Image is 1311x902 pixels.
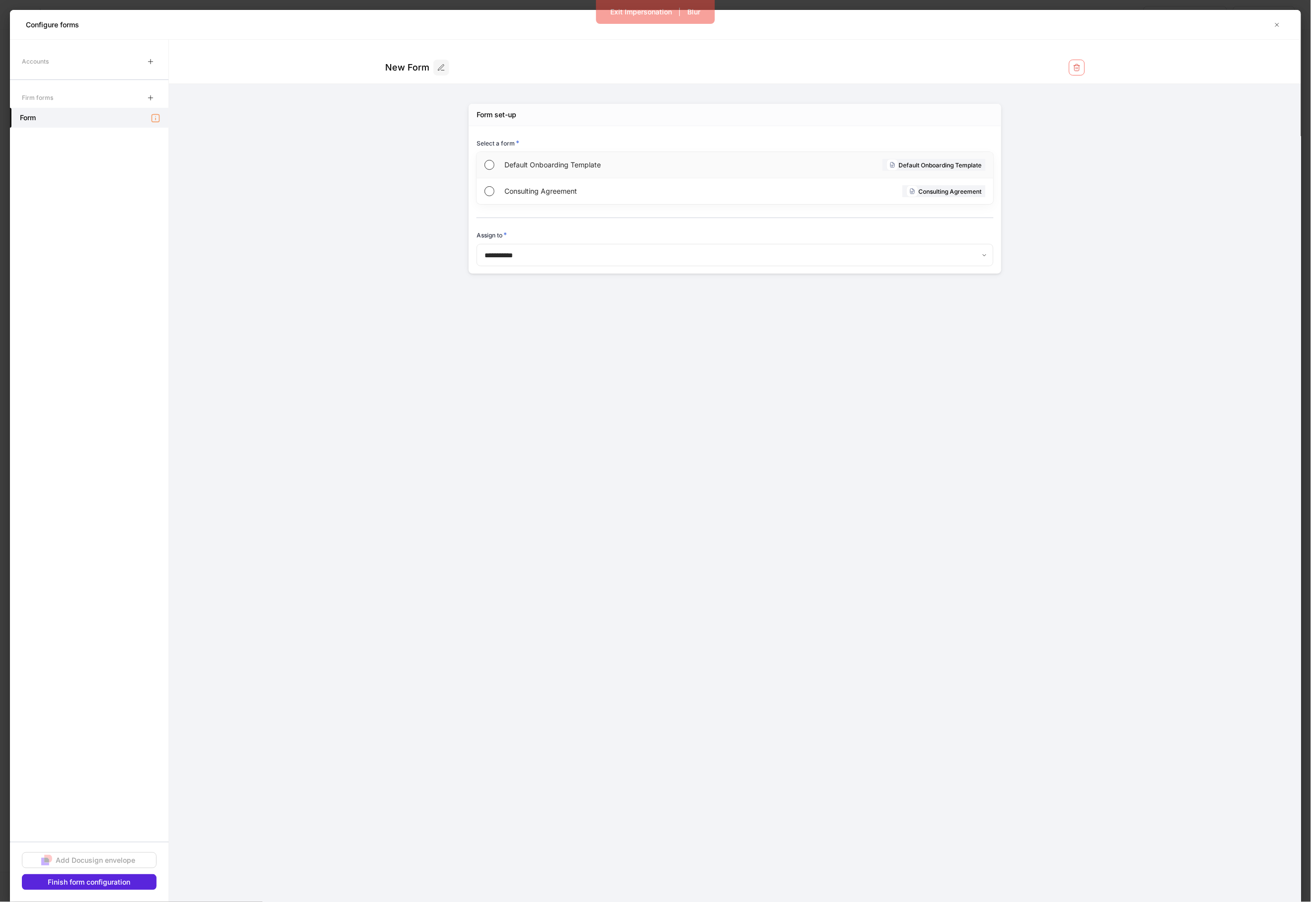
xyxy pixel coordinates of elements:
[902,185,985,197] div: Consulting Agreement
[22,89,53,106] div: Firm forms
[688,7,701,17] div: Blur
[22,53,49,70] div: Accounts
[56,855,136,865] div: Add Docusign envelope
[22,874,157,890] button: Finish form configuration
[22,852,157,868] button: Add Docusign envelope
[477,230,507,240] h6: Assign to
[477,138,519,148] h6: Select a form
[883,159,985,171] div: Default Onboarding Template
[20,113,36,123] h5: Form
[10,108,168,128] a: Form
[48,877,131,887] div: Finish form configuration
[611,7,672,17] div: Exit Impersonation
[477,110,516,120] div: Form set-up
[26,20,79,30] h5: Configure forms
[504,160,734,170] span: Default Onboarding Template
[504,186,732,196] span: Consulting Agreement
[385,62,429,74] div: New Form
